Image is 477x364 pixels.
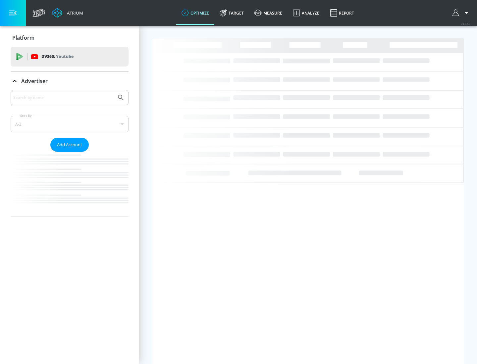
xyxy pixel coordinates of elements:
[50,138,89,152] button: Add Account
[19,114,33,118] label: Sort By
[41,53,74,60] p: DV360:
[64,10,83,16] div: Atrium
[11,28,129,47] div: Platform
[288,1,325,25] a: Analyze
[11,47,129,67] div: DV360: Youtube
[176,1,214,25] a: optimize
[56,53,74,60] p: Youtube
[11,116,129,132] div: A-Z
[12,34,34,41] p: Platform
[461,22,470,25] span: v 4.32.0
[21,77,48,85] p: Advertiser
[52,8,83,18] a: Atrium
[249,1,288,25] a: measure
[13,93,114,102] input: Search by name
[11,152,129,216] nav: list of Advertiser
[11,72,129,90] div: Advertiser
[214,1,249,25] a: Target
[11,90,129,216] div: Advertiser
[325,1,359,25] a: Report
[57,141,82,149] span: Add Account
